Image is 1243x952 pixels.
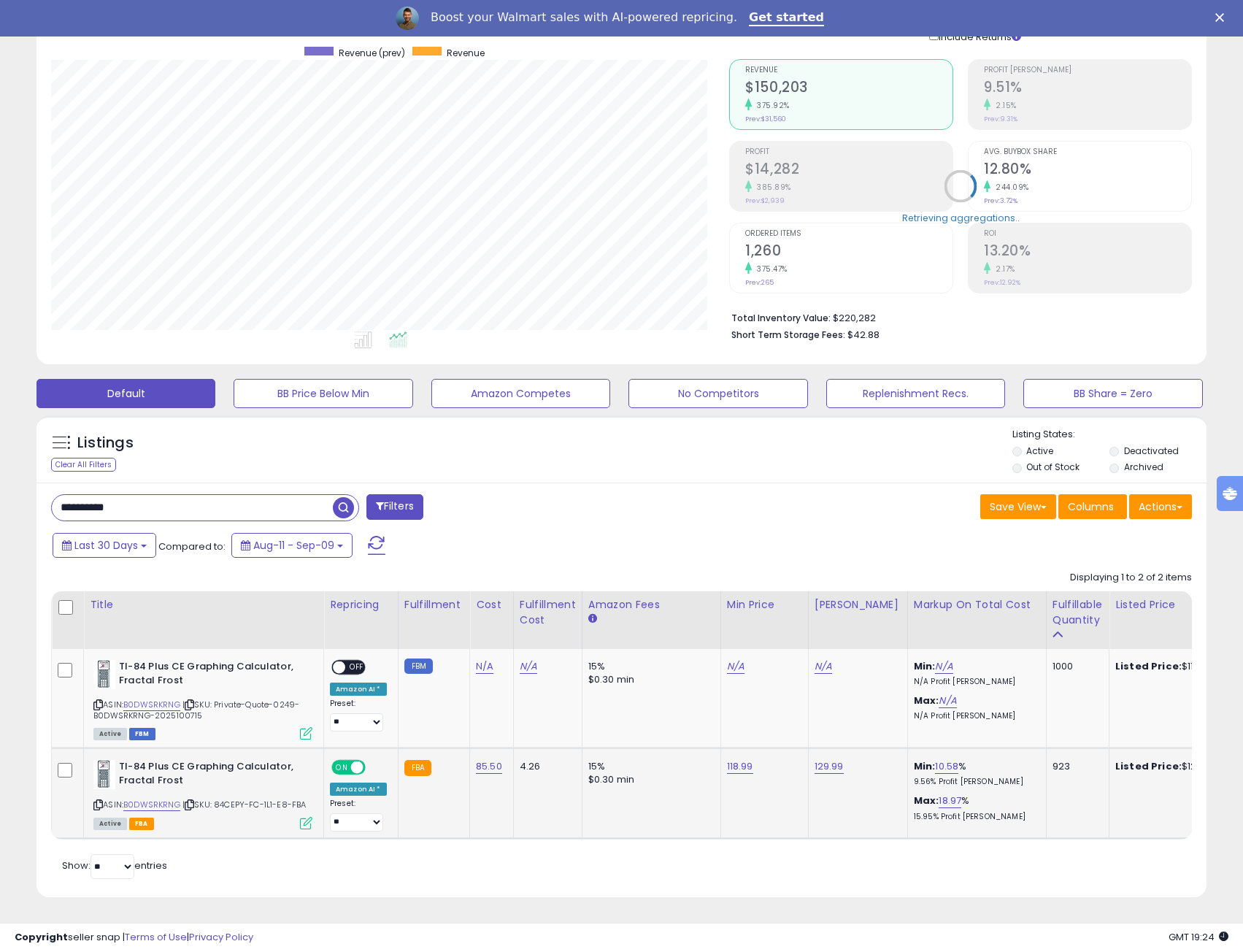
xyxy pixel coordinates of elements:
[366,494,423,520] button: Filters
[914,812,1035,822] p: 15.95% Profit [PERSON_NAME]
[476,597,507,613] div: Cost
[1124,445,1179,457] label: Deactivated
[51,458,116,472] div: Clear All Filters
[231,533,353,558] button: Aug-11 - Sep-09
[588,773,709,786] div: $0.30 min
[914,760,1035,787] div: %
[345,661,369,674] span: OFF
[90,597,318,613] div: Title
[1052,660,1098,673] div: 1000
[588,597,715,613] div: Amazon Fees
[330,799,387,832] div: Preset:
[914,659,936,673] b: Min:
[727,597,802,613] div: Min Price
[1115,597,1242,613] div: Listed Price
[1058,494,1127,519] button: Columns
[158,540,226,553] span: Compared to:
[62,859,167,872] span: Show: entries
[339,47,405,59] span: Revenue (prev)
[914,597,1040,613] div: Markup on Total Cost
[36,379,215,408] button: Default
[1115,760,1236,773] div: $120.00
[826,379,1005,408] button: Replenishment Recs.
[1169,930,1228,944] span: 2025-10-10 19:24 GMT
[93,760,312,828] div: ASIN:
[447,47,485,59] span: Revenue
[431,10,737,25] div: Boost your Walmart sales with AI-powered repricing.
[935,759,958,774] a: 10.58
[93,728,127,740] span: All listings currently available for purchase on Amazon
[15,930,68,944] strong: Copyright
[404,597,463,613] div: Fulfillment
[1026,445,1053,457] label: Active
[123,699,180,711] a: B0DWSRKRNG
[914,677,1035,687] p: N/A Profit [PERSON_NAME]
[588,660,709,673] div: 15%
[520,760,571,773] div: 4.26
[1215,13,1230,22] div: Close
[234,379,412,408] button: BB Price Below Min
[129,728,155,740] span: FBM
[93,760,115,789] img: 41vh7FAzXVL._SL40_.jpg
[182,799,307,810] span: | SKU: 84CEPY-FC-1L1-E8-FBA
[815,659,832,674] a: N/A
[914,711,1035,721] p: N/A Profit [PERSON_NAME]
[628,379,807,408] button: No Competitors
[749,10,824,26] a: Get started
[431,379,610,408] button: Amazon Competes
[815,759,844,774] a: 129.99
[119,760,296,791] b: TI-84 Plus CE Graphing Calculator, Fractal Frost
[74,538,138,553] span: Last 30 Days
[914,794,939,807] b: Max:
[330,699,387,732] div: Preset:
[125,930,187,944] a: Terms of Use
[330,597,392,613] div: Repricing
[363,761,387,774] span: OFF
[980,494,1056,519] button: Save View
[520,659,537,674] a: N/A
[93,660,115,689] img: 41vh7FAzXVL._SL40_.jpg
[815,597,901,613] div: [PERSON_NAME]
[1115,659,1182,673] b: Listed Price:
[330,683,387,696] div: Amazon AI *
[914,694,939,707] b: Max:
[1023,379,1202,408] button: BB Share = Zero
[330,783,387,796] div: Amazon AI *
[588,673,709,686] div: $0.30 min
[93,699,299,721] span: | SKU: Private-Quote-0249-B0DWSRKRNG-2025100715
[129,818,154,830] span: FBA
[907,591,1046,649] th: The percentage added to the cost of goods (COGS) that forms the calculator for Min & Max prices.
[1068,499,1114,514] span: Columns
[123,799,180,811] a: B0DWSRKRNG
[253,538,334,553] span: Aug-11 - Sep-09
[935,659,953,674] a: N/A
[1012,428,1207,442] p: Listing States:
[520,597,576,628] div: Fulfillment Cost
[1026,461,1080,473] label: Out of Stock
[939,694,956,708] a: N/A
[189,930,253,944] a: Privacy Policy
[914,759,936,773] b: Min:
[1124,461,1163,473] label: Archived
[914,794,1035,821] div: %
[588,760,709,773] div: 15%
[1115,759,1182,773] b: Listed Price:
[588,613,597,626] small: Amazon Fees.
[1052,597,1103,628] div: Fulfillable Quantity
[93,818,127,830] span: All listings currently available for purchase on Amazon
[53,533,156,558] button: Last 30 Days
[396,7,419,30] img: Profile image for Adrian
[77,433,134,453] h5: Listings
[93,660,312,738] div: ASIN:
[15,931,253,945] div: seller snap | |
[902,211,1020,224] div: Retrieving aggregations..
[476,759,502,774] a: 85.50
[727,659,744,674] a: N/A
[727,759,753,774] a: 118.99
[1070,571,1192,585] div: Displaying 1 to 2 of 2 items
[1115,660,1236,673] div: $110.00
[404,659,433,674] small: FBM
[119,660,296,691] b: TI-84 Plus CE Graphing Calculator, Fractal Frost
[1129,494,1192,519] button: Actions
[404,760,431,776] small: FBA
